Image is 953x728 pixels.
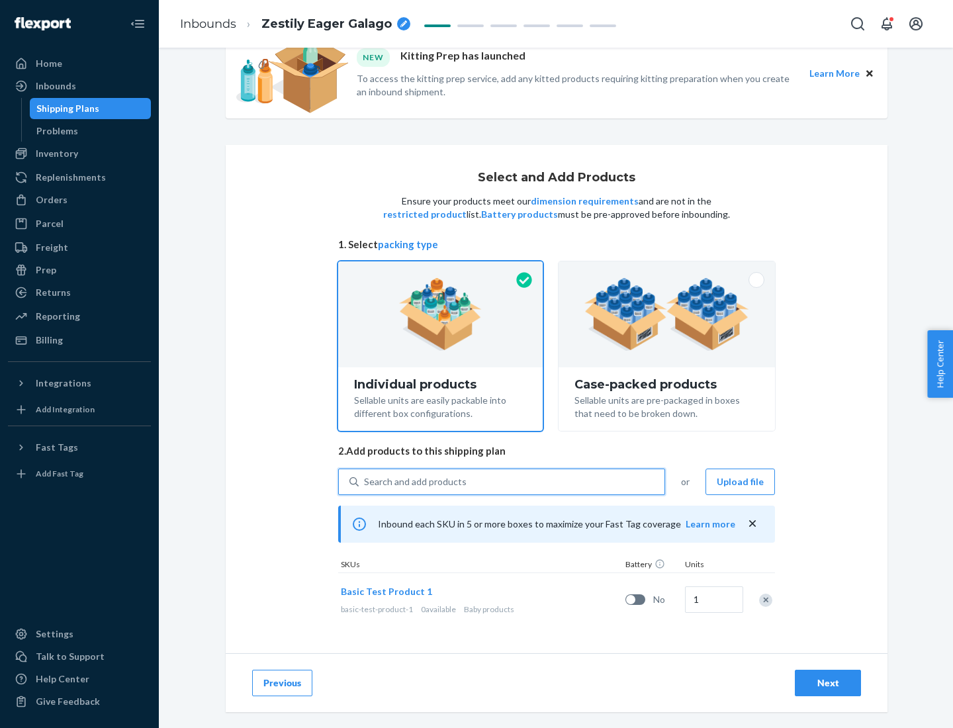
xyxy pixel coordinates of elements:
input: Quantity [685,586,743,613]
button: restricted product [383,208,467,221]
div: Baby products [341,604,620,615]
div: Returns [36,286,71,299]
div: Freight [36,241,68,254]
a: Reporting [8,306,151,327]
span: basic-test-product-1 [341,604,413,614]
div: Integrations [36,377,91,390]
span: 1. Select [338,238,775,251]
ol: breadcrumbs [169,5,421,44]
div: Home [36,57,62,70]
a: Settings [8,623,151,645]
div: Parcel [36,217,64,230]
button: Open Search Box [844,11,871,37]
p: To access the kitting prep service, add any kitted products requiring kitting preparation when yo... [357,72,797,99]
button: Previous [252,670,312,696]
span: or [681,475,690,488]
a: Inbounds [180,17,236,31]
a: Returns [8,282,151,303]
a: Replenishments [8,167,151,188]
div: Inbound each SKU in 5 or more boxes to maximize your Fast Tag coverage [338,506,775,543]
button: Fast Tags [8,437,151,458]
div: Sellable units are pre-packaged in boxes that need to be broken down. [574,391,759,420]
button: Next [795,670,861,696]
span: No [653,593,680,606]
div: Next [806,676,850,690]
span: Basic Test Product 1 [341,586,432,597]
button: Open notifications [874,11,900,37]
div: SKUs [338,559,623,572]
div: Settings [36,627,73,641]
button: Give Feedback [8,691,151,712]
div: Prep [36,263,56,277]
div: Units [682,559,742,572]
div: Fast Tags [36,441,78,454]
div: Battery [623,559,682,572]
span: Zestily Eager Galago [261,16,392,33]
a: Freight [8,237,151,258]
button: Basic Test Product 1 [341,585,432,598]
div: Add Integration [36,404,95,415]
div: Individual products [354,378,527,391]
a: Prep [8,259,151,281]
button: packing type [378,238,438,251]
button: close [746,517,759,531]
a: Orders [8,189,151,210]
button: Open account menu [903,11,929,37]
a: Shipping Plans [30,98,152,119]
img: case-pack.59cecea509d18c883b923b81aeac6d0b.png [584,278,749,351]
button: Battery products [481,208,558,221]
p: Kitting Prep has launched [400,48,525,66]
img: individual-pack.facf35554cb0f1810c75b2bd6df2d64e.png [399,278,482,351]
button: Close Navigation [124,11,151,37]
div: Reporting [36,310,80,323]
img: Flexport logo [15,17,71,30]
span: 0 available [421,604,456,614]
a: Home [8,53,151,74]
span: 2. Add products to this shipping plan [338,444,775,458]
div: Replenishments [36,171,106,184]
a: Parcel [8,213,151,234]
button: Help Center [927,330,953,398]
a: Problems [30,120,152,142]
div: Shipping Plans [36,102,99,115]
a: Add Integration [8,399,151,420]
button: Close [862,66,877,81]
p: Ensure your products meet our and are not in the list. must be pre-approved before inbounding. [382,195,731,221]
div: Add Fast Tag [36,468,83,479]
a: Add Fast Tag [8,463,151,484]
button: Learn more [686,518,735,531]
div: Orders [36,193,68,206]
div: Search and add products [364,475,467,488]
button: Upload file [705,469,775,495]
a: Help Center [8,668,151,690]
div: Problems [36,124,78,138]
div: Case-packed products [574,378,759,391]
div: Remove Item [759,594,772,607]
div: Talk to Support [36,650,105,663]
div: Sellable units are easily packable into different box configurations. [354,391,527,420]
div: Give Feedback [36,695,100,708]
div: Billing [36,334,63,347]
div: NEW [357,48,390,66]
a: Inbounds [8,75,151,97]
a: Inventory [8,143,151,164]
div: Help Center [36,672,89,686]
a: Talk to Support [8,646,151,667]
button: dimension requirements [531,195,639,208]
h1: Select and Add Products [478,171,635,185]
button: Learn More [809,66,860,81]
div: Inventory [36,147,78,160]
a: Billing [8,330,151,351]
button: Integrations [8,373,151,394]
div: Inbounds [36,79,76,93]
